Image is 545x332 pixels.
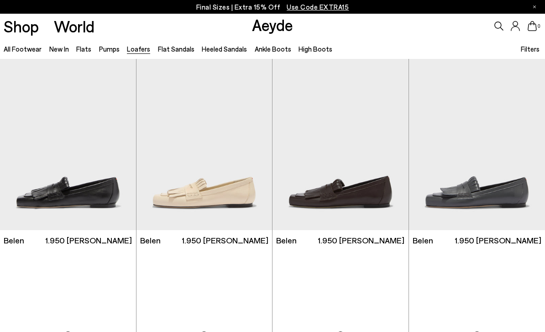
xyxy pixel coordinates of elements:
a: Flats [76,45,91,53]
span: Filters [521,45,540,53]
img: Belen Tassel Loafers [136,59,272,230]
a: Heeled Sandals [202,45,247,53]
a: World [54,18,94,34]
span: 1.950 [PERSON_NAME] [45,235,132,246]
a: Loafers [127,45,150,53]
span: 1.950 [PERSON_NAME] [455,235,541,246]
a: New In [49,45,69,53]
span: 0 [537,24,541,29]
a: Pumps [99,45,120,53]
p: Final Sizes | Extra 15% Off [196,1,349,13]
span: 1.950 [PERSON_NAME] [318,235,404,246]
a: Aeyde [252,15,293,34]
span: Belen [4,235,24,246]
a: Flat Sandals [158,45,194,53]
a: 0 [528,21,537,31]
a: Shop [4,18,39,34]
span: Belen [276,235,297,246]
a: All Footwear [4,45,42,53]
span: Belen [413,235,433,246]
a: Belen 1.950 [PERSON_NAME] [136,230,272,251]
img: Belen Tassel Loafers [272,59,409,230]
span: Navigate to /collections/ss25-final-sizes [287,3,349,11]
span: Belen [140,235,161,246]
a: Ankle Boots [255,45,291,53]
a: High Boots [299,45,332,53]
a: Belen 1.950 [PERSON_NAME] [272,230,409,251]
span: 1.950 [PERSON_NAME] [182,235,268,246]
